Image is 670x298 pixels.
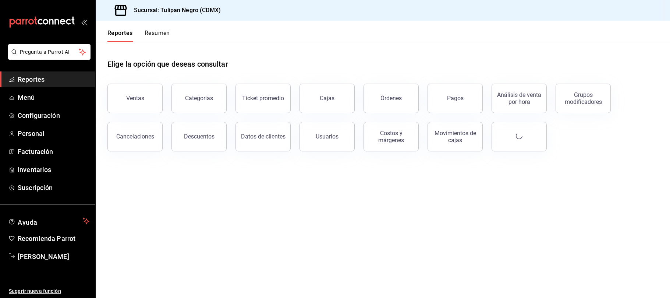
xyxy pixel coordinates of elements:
[556,84,611,113] button: Grupos modificadores
[20,48,79,56] span: Pregunta a Parrot AI
[171,84,227,113] button: Categorías
[145,29,170,42] button: Resumen
[185,95,213,102] div: Categorías
[18,147,89,157] span: Facturación
[5,53,91,61] a: Pregunta a Parrot AI
[432,130,478,144] div: Movimientos de cajas
[8,44,91,60] button: Pregunta a Parrot AI
[560,91,606,105] div: Grupos modificadores
[107,29,170,42] div: navigation tabs
[368,130,414,144] div: Costos y márgenes
[171,122,227,151] button: Descuentos
[428,84,483,113] button: Pagos
[428,122,483,151] button: Movimientos de cajas
[380,95,402,102] div: Órdenes
[18,111,89,120] span: Configuración
[496,91,542,105] div: Análisis de venta por hora
[116,133,154,140] div: Cancelaciones
[235,122,291,151] button: Datos de clientes
[364,122,419,151] button: Costos y márgenes
[299,84,355,113] button: Cajas
[18,252,89,262] span: [PERSON_NAME]
[184,133,215,140] div: Descuentos
[107,84,163,113] button: Ventas
[320,95,334,102] div: Cajas
[235,84,291,113] button: Ticket promedio
[107,59,228,70] h1: Elige la opción que deseas consultar
[128,6,221,15] h3: Sucursal: Tulipan Negro (CDMX)
[107,122,163,151] button: Cancelaciones
[18,234,89,243] span: Recomienda Parrot
[126,95,144,102] div: Ventas
[18,183,89,193] span: Suscripción
[299,122,355,151] button: Usuarios
[9,287,89,295] span: Sugerir nueva función
[316,133,338,140] div: Usuarios
[492,84,547,113] button: Análisis de venta por hora
[241,133,286,140] div: Datos de clientes
[18,217,80,225] span: Ayuda
[18,165,89,175] span: Inventarios
[18,129,89,139] span: Personal
[18,74,89,84] span: Reportes
[81,19,87,25] button: open_drawer_menu
[447,95,464,102] div: Pagos
[364,84,419,113] button: Órdenes
[242,95,284,102] div: Ticket promedio
[107,29,133,42] button: Reportes
[18,92,89,102] span: Menú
